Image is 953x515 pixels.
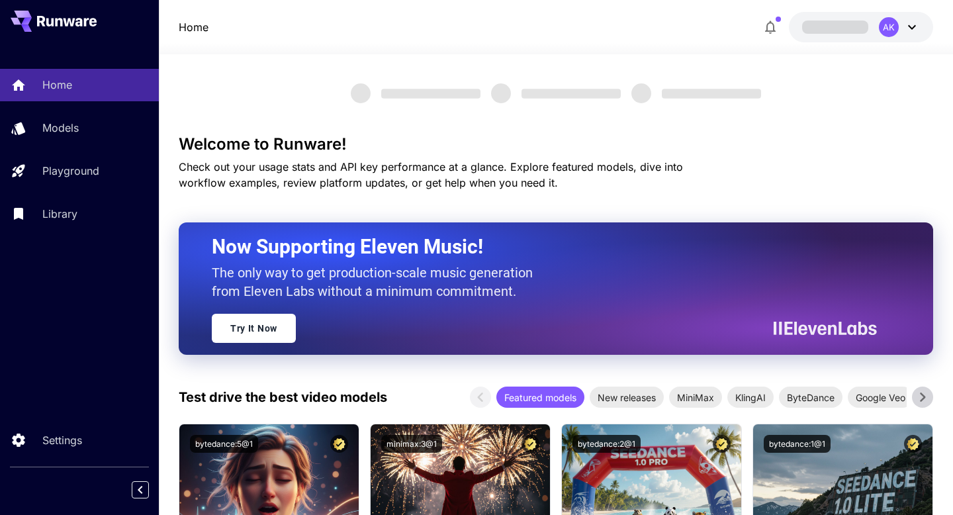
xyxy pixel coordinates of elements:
button: minimax:3@1 [381,435,442,453]
button: bytedance:1@1 [764,435,831,453]
nav: breadcrumb [179,19,208,35]
span: MiniMax [669,391,722,404]
span: Featured models [496,391,584,404]
div: AK [879,17,899,37]
div: Collapse sidebar [142,478,159,502]
h2: Now Supporting Eleven Music! [212,234,867,259]
h3: Welcome to Runware! [179,135,933,154]
p: The only way to get production-scale music generation from Eleven Labs without a minimum commitment. [212,263,543,301]
a: Home [179,19,208,35]
p: Test drive the best video models [179,387,387,407]
button: AK [789,12,933,42]
div: MiniMax [669,387,722,408]
span: ByteDance [779,391,842,404]
div: ByteDance [779,387,842,408]
p: Home [42,77,72,93]
div: New releases [590,387,664,408]
p: Models [42,120,79,136]
button: Certified Model – Vetted for best performance and includes a commercial license. [522,435,539,453]
p: Playground [42,163,99,179]
span: Google Veo [848,391,913,404]
div: Google Veo [848,387,913,408]
a: Try It Now [212,314,296,343]
button: Collapse sidebar [132,481,149,498]
span: New releases [590,391,664,404]
button: bytedance:2@1 [572,435,641,453]
button: bytedance:5@1 [190,435,258,453]
span: KlingAI [727,391,774,404]
div: Featured models [496,387,584,408]
div: KlingAI [727,387,774,408]
p: Library [42,206,77,222]
button: Certified Model – Vetted for best performance and includes a commercial license. [713,435,731,453]
span: Check out your usage stats and API key performance at a glance. Explore featured models, dive int... [179,160,683,189]
button: Certified Model – Vetted for best performance and includes a commercial license. [904,435,922,453]
p: Settings [42,432,82,448]
button: Certified Model – Vetted for best performance and includes a commercial license. [330,435,348,453]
